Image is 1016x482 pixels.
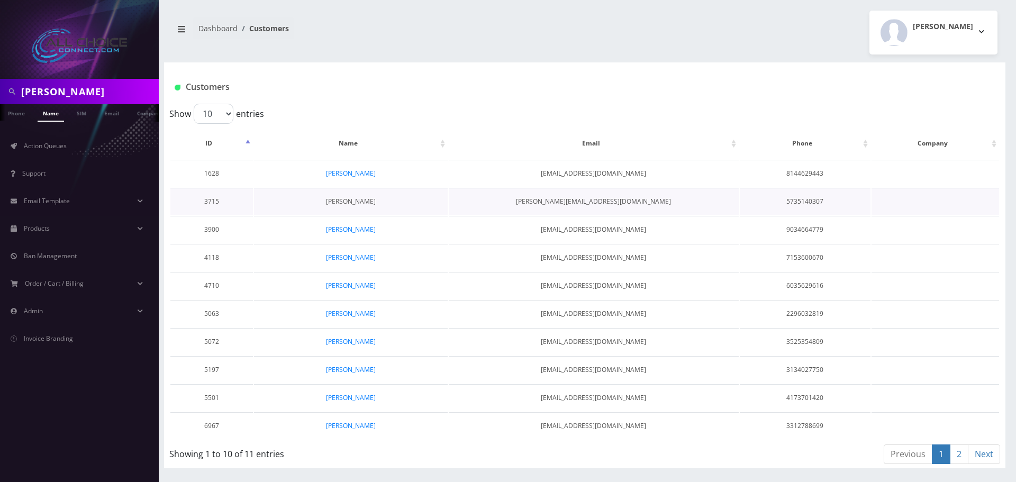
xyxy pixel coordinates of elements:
[449,216,739,243] td: [EMAIL_ADDRESS][DOMAIN_NAME]
[913,22,973,31] h2: [PERSON_NAME]
[449,328,739,355] td: [EMAIL_ADDRESS][DOMAIN_NAME]
[326,309,376,318] a: [PERSON_NAME]
[99,104,124,121] a: Email
[326,393,376,402] a: [PERSON_NAME]
[740,328,870,355] td: 3525354809
[449,300,739,327] td: [EMAIL_ADDRESS][DOMAIN_NAME]
[170,216,253,243] td: 3900
[950,444,968,464] a: 2
[170,300,253,327] td: 5063
[740,160,870,187] td: 8144629443
[170,356,253,383] td: 5197
[740,384,870,411] td: 4173701420
[932,444,950,464] a: 1
[170,412,253,439] td: 6967
[449,272,739,299] td: [EMAIL_ADDRESS][DOMAIN_NAME]
[326,281,376,290] a: [PERSON_NAME]
[326,421,376,430] a: [PERSON_NAME]
[21,81,156,102] input: Search in Company
[175,82,856,92] h1: Customers
[740,128,870,159] th: Phone: activate to sort column ascending
[32,29,127,63] img: All Choice Connect
[24,306,43,315] span: Admin
[740,300,870,327] td: 2296032819
[169,104,264,124] label: Show entries
[449,244,739,271] td: [EMAIL_ADDRESS][DOMAIN_NAME]
[170,188,253,215] td: 3715
[326,337,376,346] a: [PERSON_NAME]
[449,160,739,187] td: [EMAIL_ADDRESS][DOMAIN_NAME]
[740,188,870,215] td: 5735140307
[71,104,92,121] a: SIM
[740,356,870,383] td: 3134027750
[326,169,376,178] a: [PERSON_NAME]
[38,104,64,122] a: Name
[169,443,507,460] div: Showing 1 to 10 of 11 entries
[170,384,253,411] td: 5501
[25,279,84,288] span: Order / Cart / Billing
[24,334,73,343] span: Invoice Branding
[449,412,739,439] td: [EMAIL_ADDRESS][DOMAIN_NAME]
[24,196,70,205] span: Email Template
[326,197,376,206] a: [PERSON_NAME]
[326,253,376,262] a: [PERSON_NAME]
[740,412,870,439] td: 3312788699
[172,17,577,48] nav: breadcrumb
[740,272,870,299] td: 6035629616
[24,251,77,260] span: Ban Management
[740,216,870,243] td: 9034664779
[3,104,30,121] a: Phone
[449,128,739,159] th: Email: activate to sort column ascending
[740,244,870,271] td: 7153600670
[198,23,238,33] a: Dashboard
[872,128,999,159] th: Company: activate to sort column ascending
[24,224,50,233] span: Products
[449,188,739,215] td: [PERSON_NAME][EMAIL_ADDRESS][DOMAIN_NAME]
[884,444,932,464] a: Previous
[194,104,233,124] select: Showentries
[449,356,739,383] td: [EMAIL_ADDRESS][DOMAIN_NAME]
[170,328,253,355] td: 5072
[238,23,289,34] li: Customers
[869,11,997,54] button: [PERSON_NAME]
[326,365,376,374] a: [PERSON_NAME]
[968,444,1000,464] a: Next
[254,128,448,159] th: Name: activate to sort column ascending
[326,225,376,234] a: [PERSON_NAME]
[170,160,253,187] td: 1628
[24,141,67,150] span: Action Queues
[22,169,46,178] span: Support
[449,384,739,411] td: [EMAIL_ADDRESS][DOMAIN_NAME]
[170,244,253,271] td: 4118
[170,128,253,159] th: ID: activate to sort column descending
[170,272,253,299] td: 4710
[132,104,167,121] a: Company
